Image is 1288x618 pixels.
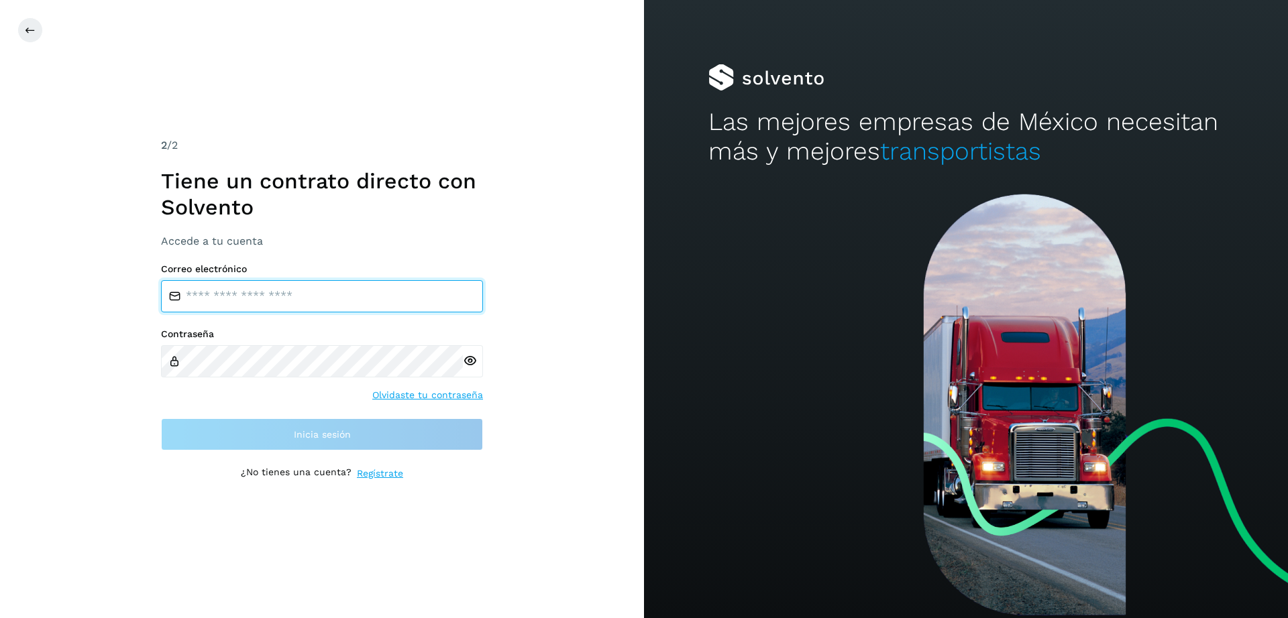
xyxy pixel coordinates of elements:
h3: Accede a tu cuenta [161,235,483,247]
span: transportistas [880,137,1041,166]
h1: Tiene un contrato directo con Solvento [161,168,483,220]
a: Regístrate [357,467,403,481]
button: Inicia sesión [161,418,483,450]
div: /2 [161,137,483,153]
span: 2 [161,139,167,151]
span: Inicia sesión [294,430,351,439]
label: Correo electrónico [161,263,483,275]
label: Contraseña [161,328,483,340]
p: ¿No tienes una cuenta? [241,467,352,481]
h2: Las mejores empresas de México necesitan más y mejores [708,107,1224,167]
a: Olvidaste tu contraseña [372,388,483,402]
